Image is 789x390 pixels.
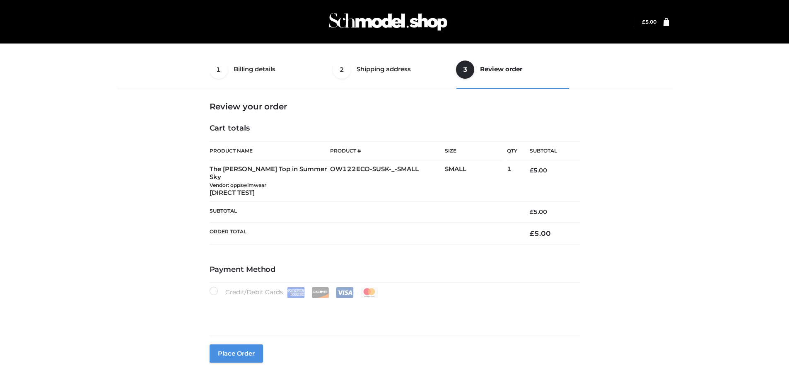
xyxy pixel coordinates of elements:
span: £ [530,229,534,237]
label: Credit/Debit Cards [210,287,379,298]
th: Size [445,142,503,160]
th: Product Name [210,141,331,160]
bdi: 5.00 [530,229,551,237]
img: Schmodel Admin 964 [326,5,450,38]
button: Place order [210,344,263,363]
h4: Payment Method [210,265,580,274]
iframe: Secure payment input frame [208,296,578,327]
a: £5.00 [642,19,656,25]
h3: Review your order [210,102,580,111]
bdi: 5.00 [642,19,656,25]
span: £ [642,19,645,25]
img: Mastercard [360,287,378,298]
img: Visa [336,287,354,298]
span: £ [530,208,533,216]
th: Order Total [210,222,518,244]
img: Amex [287,287,305,298]
th: Subtotal [517,142,579,160]
td: OW122ECO-SUSK-_-SMALL [330,160,445,202]
bdi: 5.00 [530,167,547,174]
td: SMALL [445,160,507,202]
small: Vendor: oppswimwear [210,182,266,188]
img: Discover [311,287,329,298]
td: 1 [507,160,517,202]
td: The [PERSON_NAME] Top in Summer Sky [DIRECT TEST] [210,160,331,202]
th: Subtotal [210,202,518,222]
th: Qty [507,141,517,160]
span: £ [530,167,533,174]
bdi: 5.00 [530,208,547,216]
th: Product # [330,141,445,160]
h4: Cart totals [210,124,580,133]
